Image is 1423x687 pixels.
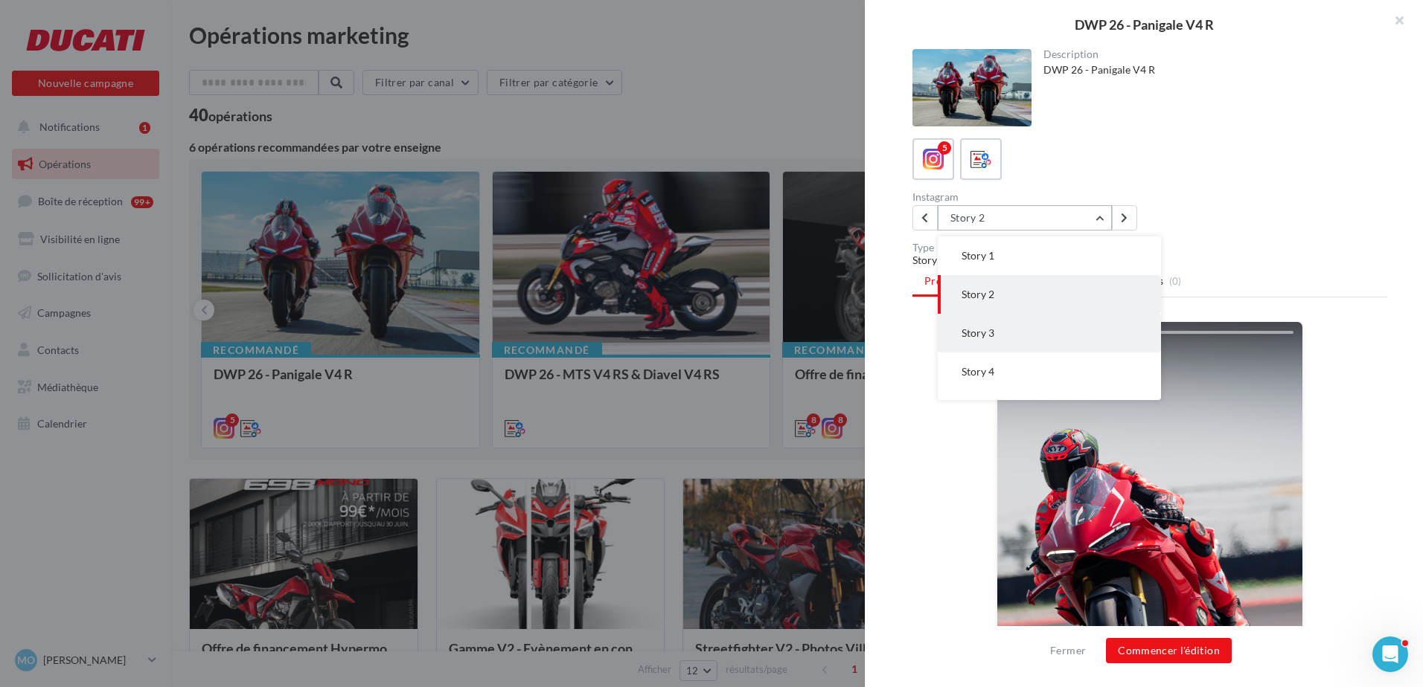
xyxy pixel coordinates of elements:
[1044,642,1092,659] button: Fermer
[938,236,1161,275] button: Story 1
[1043,49,1376,59] div: Description
[912,192,1144,202] div: Instagram
[938,352,1161,391] button: Story 4
[1043,62,1376,77] div: DWP 26 - Panigale V4 R
[1106,638,1232,663] button: Commencer l'édition
[938,275,1161,314] button: Story 2
[938,314,1161,352] button: Story 3
[962,326,994,339] span: Story 3
[962,249,994,262] span: Story 1
[962,288,994,300] span: Story 2
[889,18,1399,31] div: DWP 26 - Panigale V4 R
[938,205,1112,230] button: Story 2
[1372,636,1408,672] iframe: Intercom live chat
[912,242,1387,253] div: Type
[962,365,994,378] span: Story 4
[1169,275,1182,287] span: (0)
[912,253,1387,268] div: Story
[938,141,951,155] div: 5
